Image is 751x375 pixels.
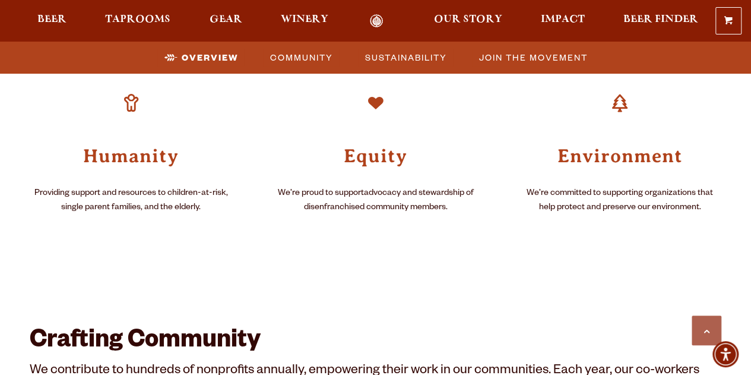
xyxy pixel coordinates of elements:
[365,49,447,66] span: Sustainability
[426,14,510,28] a: Our Story
[263,49,339,66] a: Community
[182,49,238,66] span: Overview
[623,15,698,24] span: Beer Finder
[358,49,453,66] a: Sustainability
[472,49,594,66] a: Join the Movement
[274,143,477,168] h3: Equity
[157,49,244,66] a: Overview
[533,14,592,28] a: Impact
[518,187,721,215] p: We’re committed to supporting organizations that help protect and preserve our environment.
[105,15,170,24] span: Taprooms
[434,15,502,24] span: Our Story
[692,316,721,345] a: Scroll to top
[202,14,250,28] a: Gear
[30,328,721,357] h2: Crafting Community
[30,187,233,215] p: Providing support and resources to children-at-risk, single parent families, and the elderly.
[479,49,588,66] span: Join the Movement
[712,341,739,367] div: Accessibility Menu
[30,14,74,28] a: Beer
[30,143,233,168] h3: Humanity
[616,14,706,28] a: Beer Finder
[518,143,721,168] h3: Environment
[274,187,477,215] p: We’re proud to support
[210,15,242,24] span: Gear
[354,14,399,28] a: Odell Home
[541,15,585,24] span: Impact
[273,14,336,28] a: Winery
[97,14,178,28] a: Taprooms
[37,15,66,24] span: Beer
[303,189,473,213] span: advocacy and stewardship of disenfranchised community members.
[281,15,328,24] span: Winery
[270,49,333,66] span: Community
